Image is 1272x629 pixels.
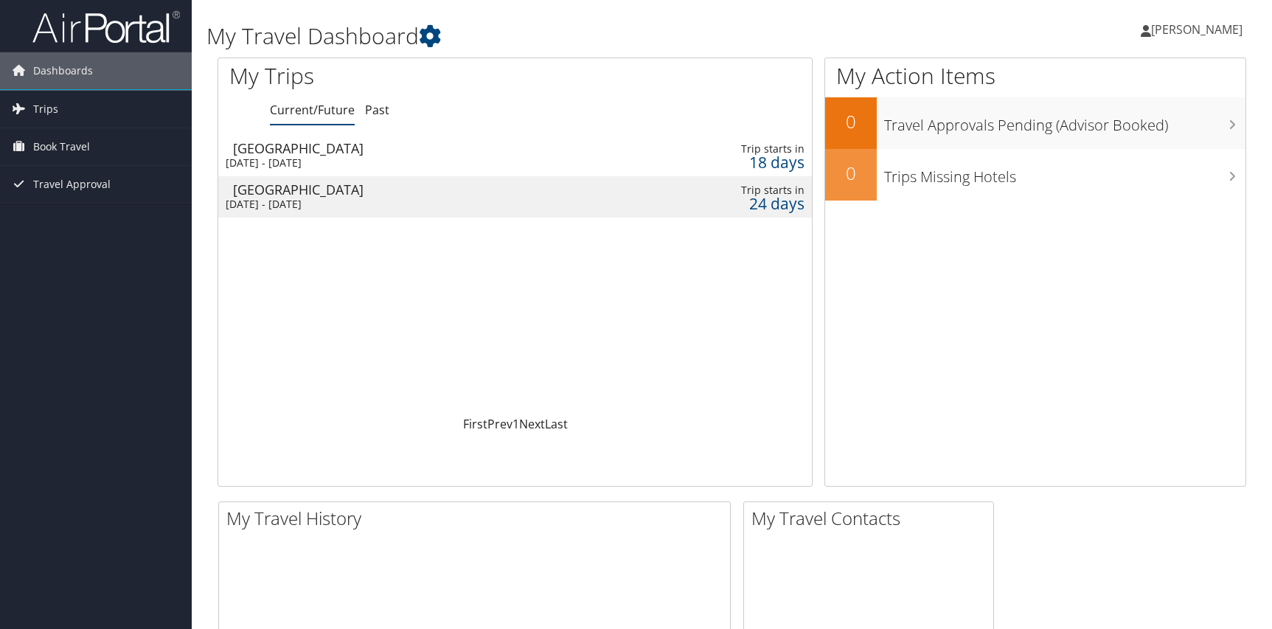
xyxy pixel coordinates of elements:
[270,102,355,118] a: Current/Future
[226,506,730,531] h2: My Travel History
[884,108,1246,136] h3: Travel Approvals Pending (Advisor Booked)
[545,416,568,432] a: Last
[1151,21,1243,38] span: [PERSON_NAME]
[677,184,805,197] div: Trip starts in
[32,10,180,44] img: airportal-logo.png
[33,91,58,128] span: Trips
[463,416,487,432] a: First
[751,506,993,531] h2: My Travel Contacts
[825,60,1246,91] h1: My Action Items
[229,60,554,91] h1: My Trips
[33,166,111,203] span: Travel Approval
[365,102,389,118] a: Past
[825,149,1246,201] a: 0Trips Missing Hotels
[825,97,1246,149] a: 0Travel Approvals Pending (Advisor Booked)
[519,416,545,432] a: Next
[233,183,608,196] div: [GEOGRAPHIC_DATA]
[33,128,90,165] span: Book Travel
[487,416,512,432] a: Prev
[825,161,877,186] h2: 0
[226,198,601,211] div: [DATE] - [DATE]
[884,159,1246,187] h3: Trips Missing Hotels
[677,156,805,169] div: 18 days
[226,156,601,170] div: [DATE] - [DATE]
[677,142,805,156] div: Trip starts in
[206,21,907,52] h1: My Travel Dashboard
[33,52,93,89] span: Dashboards
[677,197,805,210] div: 24 days
[825,109,877,134] h2: 0
[512,416,519,432] a: 1
[233,142,608,155] div: [GEOGRAPHIC_DATA]
[1141,7,1257,52] a: [PERSON_NAME]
